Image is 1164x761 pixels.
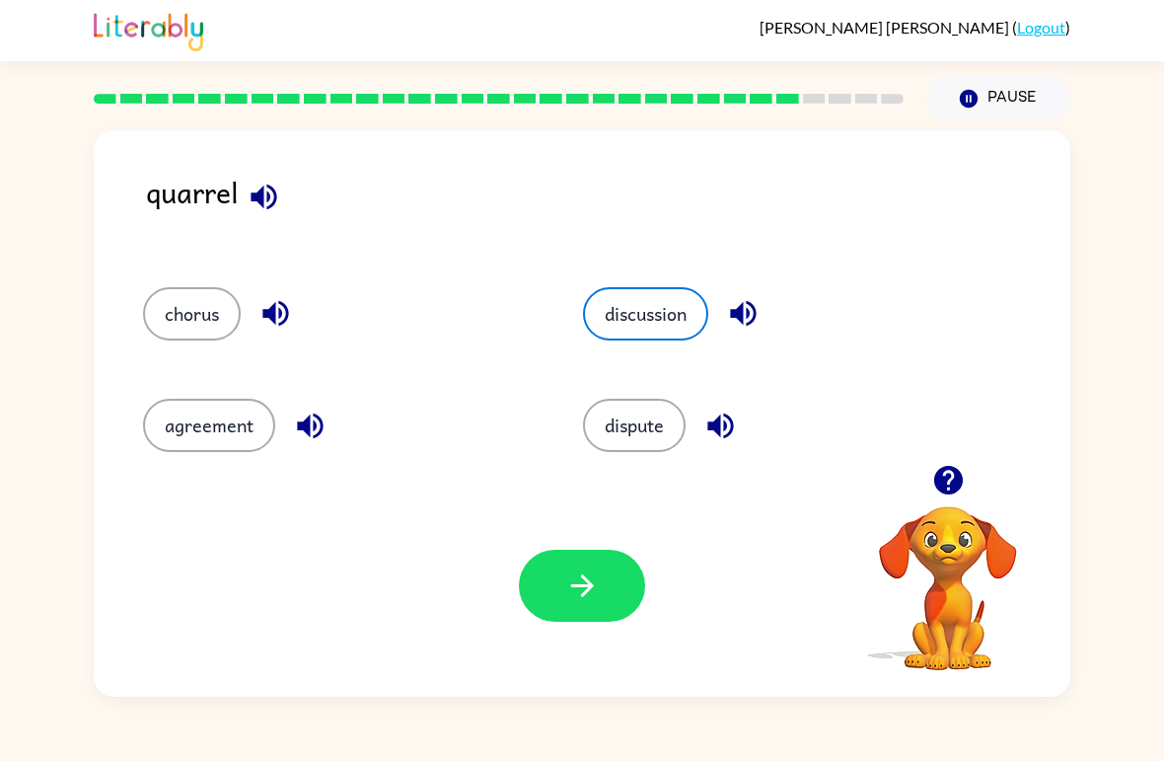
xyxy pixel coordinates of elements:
[760,18,1070,37] div: ( )
[143,287,241,341] button: chorus
[583,399,686,452] button: dispute
[146,170,1070,248] div: quarrel
[143,399,275,452] button: agreement
[927,76,1070,121] button: Pause
[760,18,1012,37] span: [PERSON_NAME] [PERSON_NAME]
[94,8,203,51] img: Literably
[1017,18,1065,37] a: Logout
[849,476,1047,673] video: Your browser must support playing .mp4 files to use Literably. Please try using another browser.
[583,287,708,341] button: discussion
